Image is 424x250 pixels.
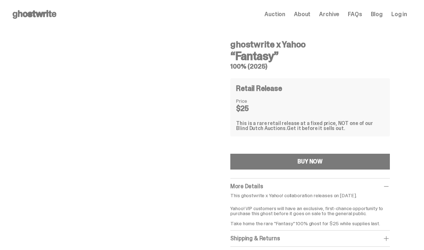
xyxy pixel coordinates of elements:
dd: $25 [236,105,272,112]
p: This ghostwrite x Yahoo! collaboration releases on [DATE]. [230,193,390,198]
h3: “Fantasy” [230,50,390,62]
h4: Retail Release [236,85,282,92]
div: Shipping & Returns [230,235,390,242]
a: FAQs [348,11,362,17]
a: Auction [264,11,285,17]
dt: Price [236,98,272,103]
button: BUY NOW [230,154,390,170]
a: Blog [371,11,383,17]
p: Yahoo! VIP customers will have an exclusive, first-chance opportunity to purchase this ghost befo... [230,201,390,226]
span: More Details [230,182,263,190]
a: About [294,11,310,17]
div: This is a rare retail release at a fixed price, NOT one of our Blind Dutch Auctions. [236,121,384,131]
a: Archive [319,11,339,17]
div: BUY NOW [298,159,323,165]
h4: ghostwrite x Yahoo [230,40,390,49]
a: Log in [391,11,407,17]
span: Get it before it sells out. [287,125,345,131]
h5: 100% (2025) [230,63,390,70]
